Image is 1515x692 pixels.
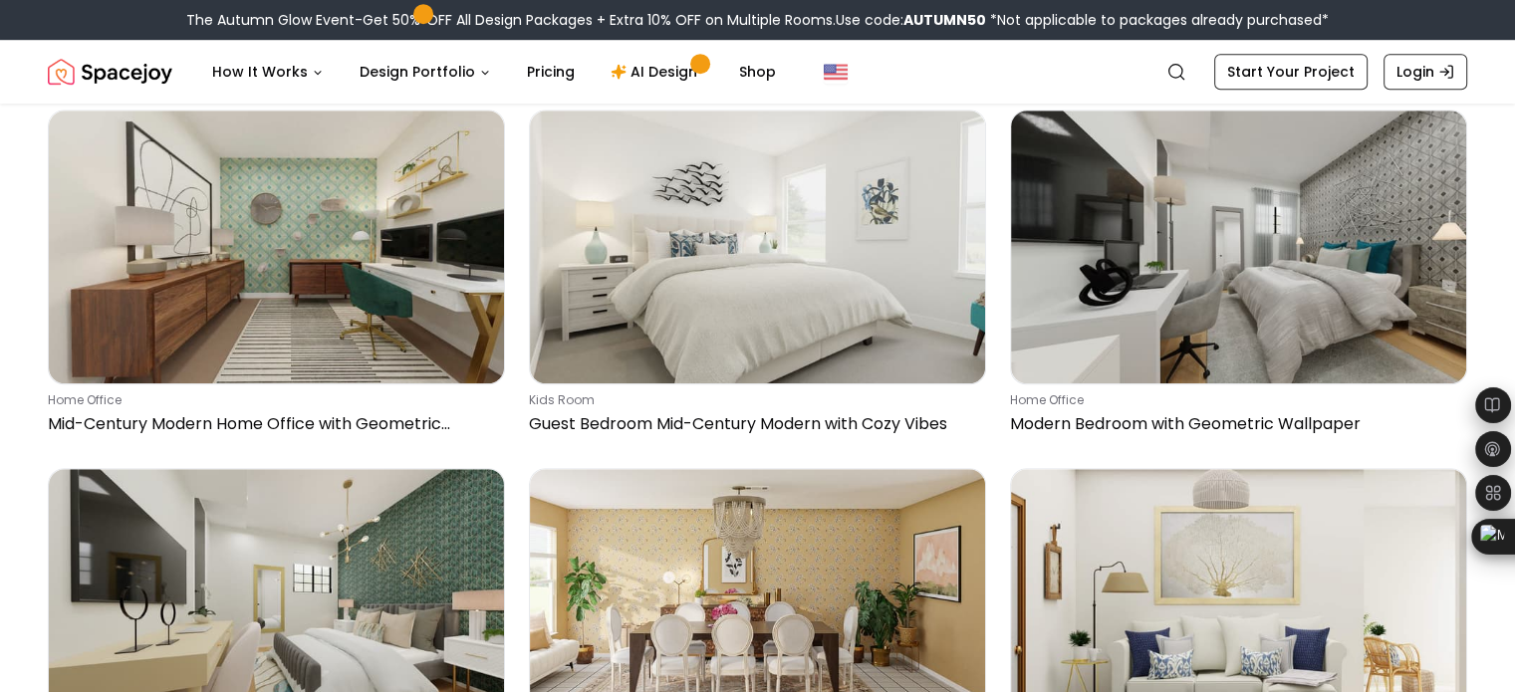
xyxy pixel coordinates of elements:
[529,392,978,408] p: kids room
[529,412,978,436] p: Guest Bedroom Mid-Century Modern with Cozy Vibes
[196,52,340,92] button: How It Works
[196,52,792,92] nav: Main
[48,52,172,92] a: Spacejoy
[1214,54,1368,90] a: Start Your Project
[723,52,792,92] a: Shop
[986,10,1329,30] span: *Not applicable to packages already purchased*
[836,10,986,30] span: Use code:
[1010,392,1459,408] p: home office
[530,111,985,383] img: Guest Bedroom Mid-Century Modern with Cozy Vibes
[48,110,505,444] a: Mid-Century Modern Home Office with Geometric Wallpaperhome officeMid-Century Modern Home Office ...
[511,52,591,92] a: Pricing
[1011,111,1466,383] img: Modern Bedroom with Geometric Wallpaper
[824,60,848,84] img: United States
[48,52,172,92] img: Spacejoy Logo
[529,110,986,444] a: Guest Bedroom Mid-Century Modern with Cozy Vibeskids roomGuest Bedroom Mid-Century Modern with Co...
[48,40,1467,104] nav: Global
[48,392,497,408] p: home office
[1010,110,1467,444] a: Modern Bedroom with Geometric Wallpaperhome officeModern Bedroom with Geometric Wallpaper
[186,10,1329,30] div: The Autumn Glow Event-Get 50% OFF All Design Packages + Extra 10% OFF on Multiple Rooms.
[1010,412,1459,436] p: Modern Bedroom with Geometric Wallpaper
[344,52,507,92] button: Design Portfolio
[49,111,504,383] img: Mid-Century Modern Home Office with Geometric Wallpaper
[48,412,497,436] p: Mid-Century Modern Home Office with Geometric Wallpaper
[1384,54,1467,90] a: Login
[903,10,986,30] b: AUTUMN50
[595,52,719,92] a: AI Design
